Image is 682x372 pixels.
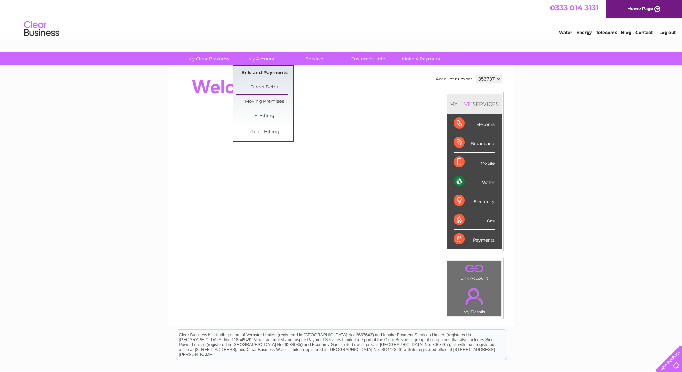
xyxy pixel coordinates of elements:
a: Blog [621,30,631,35]
td: Link Account [447,260,501,282]
a: Bills and Payments [236,66,293,80]
td: Account number [434,73,474,85]
div: LIVE [458,101,473,107]
div: Mobile [454,153,495,172]
a: My Clear Business [180,52,237,65]
a: Water [559,30,572,35]
a: Customer Help [339,52,397,65]
div: Telecoms [454,114,495,133]
a: . [449,284,499,308]
a: Make A Payment [392,52,450,65]
a: . [449,263,499,275]
img: logo.png [24,18,59,40]
a: Direct Debit [236,80,293,94]
a: Moving Premises [236,95,293,109]
div: Gas [454,210,495,230]
div: Electricity [454,191,495,210]
div: Payments [454,230,495,249]
div: Broadband [454,133,495,152]
a: Paper Billing [236,125,293,139]
a: Contact [635,30,653,35]
div: Water [454,172,495,191]
a: Energy [576,30,592,35]
a: Telecoms [596,30,617,35]
a: Services [286,52,344,65]
a: E-Billing [236,109,293,123]
a: My Account [233,52,291,65]
td: My Details [447,282,501,316]
a: Log out [659,30,676,35]
div: MY SERVICES [447,94,502,114]
div: Clear Business is a trading name of Verastar Limited (registered in [GEOGRAPHIC_DATA] No. 3667643... [176,4,507,34]
a: 0333 014 3131 [550,3,598,12]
